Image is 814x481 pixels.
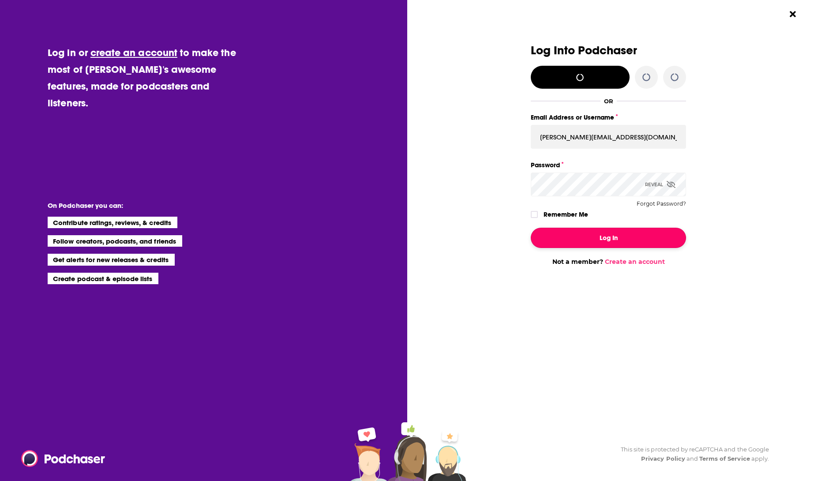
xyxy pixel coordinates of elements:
[90,46,177,59] a: create an account
[21,450,106,467] img: Podchaser - Follow, Share and Rate Podcasts
[48,235,182,247] li: Follow creators, podcasts, and friends
[531,258,686,266] div: Not a member?
[531,125,686,149] input: Email Address or Username
[544,209,588,220] label: Remember Me
[21,450,99,467] a: Podchaser - Follow, Share and Rate Podcasts
[531,228,686,248] button: Log In
[645,173,675,196] div: Reveal
[48,217,177,228] li: Contribute ratings, reviews, & credits
[641,455,685,462] a: Privacy Policy
[614,445,769,463] div: This site is protected by reCAPTCHA and the Google and apply.
[637,201,686,207] button: Forgot Password?
[531,112,686,123] label: Email Address or Username
[605,258,665,266] a: Create an account
[784,6,801,23] button: Close Button
[699,455,750,462] a: Terms of Service
[48,273,158,284] li: Create podcast & episode lists
[48,201,224,210] li: On Podchaser you can:
[531,44,686,57] h3: Log Into Podchaser
[531,159,686,171] label: Password
[604,98,613,105] div: OR
[48,254,174,265] li: Get alerts for new releases & credits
